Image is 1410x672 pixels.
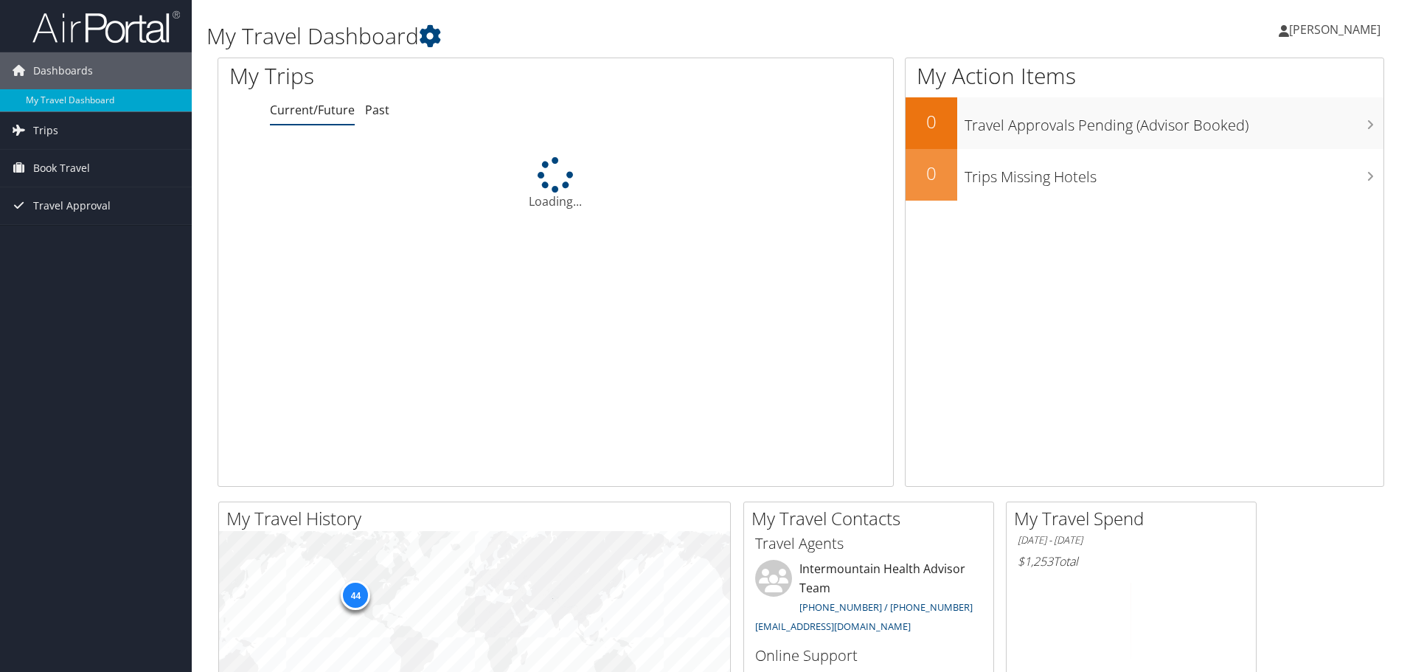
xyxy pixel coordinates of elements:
[906,60,1383,91] h1: My Action Items
[33,150,90,187] span: Book Travel
[32,10,180,44] img: airportal-logo.png
[270,102,355,118] a: Current/Future
[341,581,370,610] div: 44
[33,52,93,89] span: Dashboards
[965,108,1383,136] h3: Travel Approvals Pending (Advisor Booked)
[33,112,58,149] span: Trips
[1289,21,1381,38] span: [PERSON_NAME]
[226,506,730,531] h2: My Travel History
[1279,7,1395,52] a: [PERSON_NAME]
[1018,553,1245,569] h6: Total
[1018,533,1245,547] h6: [DATE] - [DATE]
[755,620,911,633] a: [EMAIL_ADDRESS][DOMAIN_NAME]
[755,645,982,666] h3: Online Support
[906,109,957,134] h2: 0
[751,506,993,531] h2: My Travel Contacts
[33,187,111,224] span: Travel Approval
[748,560,990,639] li: Intermountain Health Advisor Team
[1014,506,1256,531] h2: My Travel Spend
[906,161,957,186] h2: 0
[906,97,1383,149] a: 0Travel Approvals Pending (Advisor Booked)
[906,149,1383,201] a: 0Trips Missing Hotels
[229,60,601,91] h1: My Trips
[206,21,999,52] h1: My Travel Dashboard
[365,102,389,118] a: Past
[965,159,1383,187] h3: Trips Missing Hotels
[755,533,982,554] h3: Travel Agents
[218,157,893,210] div: Loading...
[799,600,973,614] a: [PHONE_NUMBER] / [PHONE_NUMBER]
[1018,553,1053,569] span: $1,253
